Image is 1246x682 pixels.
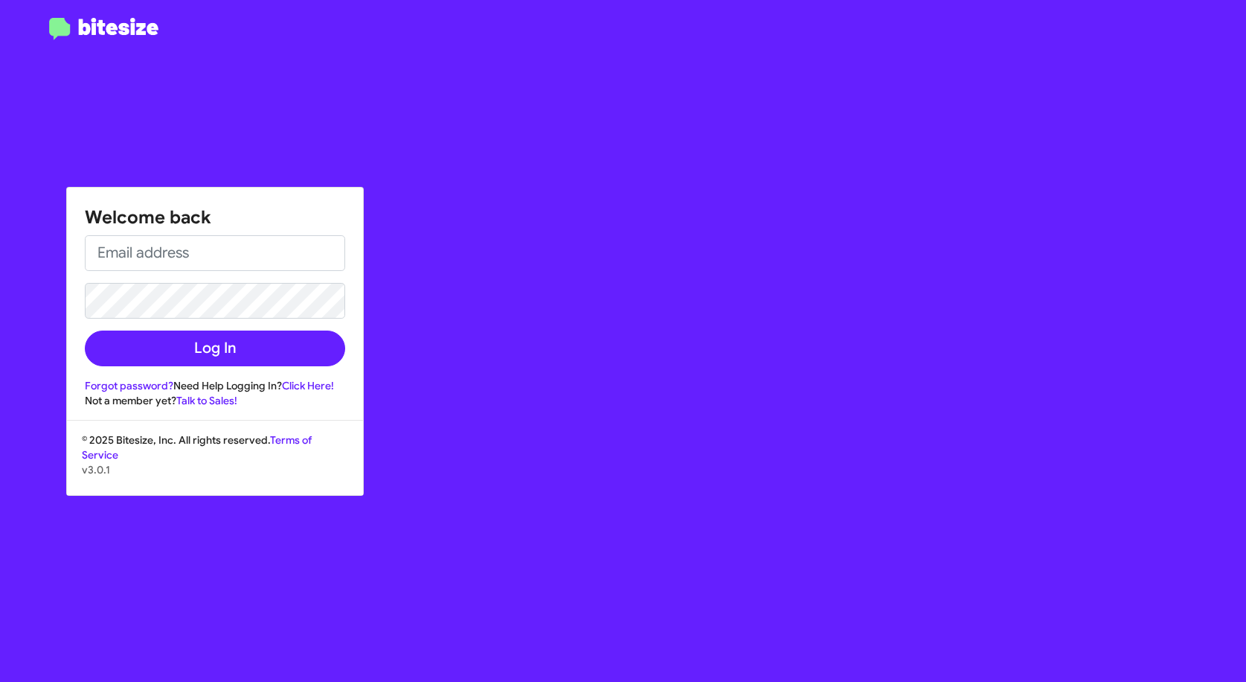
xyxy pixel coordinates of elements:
[176,394,237,407] a: Talk to Sales!
[85,379,173,392] a: Forgot password?
[82,462,348,477] p: v3.0.1
[85,378,345,393] div: Need Help Logging In?
[85,205,345,229] h1: Welcome back
[82,433,312,462] a: Terms of Service
[282,379,334,392] a: Click Here!
[85,331,345,366] button: Log In
[67,433,363,495] div: © 2025 Bitesize, Inc. All rights reserved.
[85,393,345,408] div: Not a member yet?
[85,235,345,271] input: Email address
